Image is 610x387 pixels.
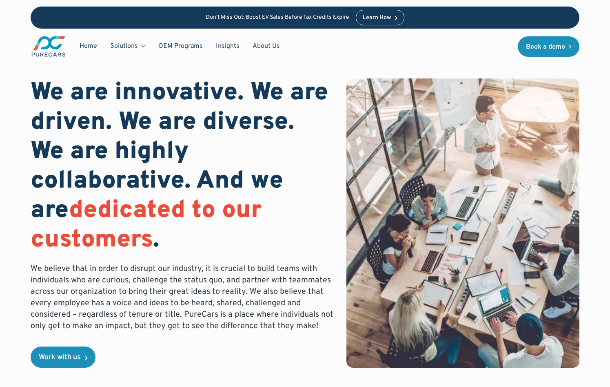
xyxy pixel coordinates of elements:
[206,14,349,21] p: Don’t Miss Out: Boost EV Sales Before Tax Credits Expire
[31,263,333,332] p: We believe that in order to disrupt our industry, it is crucial to build teams with individuals w...
[31,195,262,256] span: dedicated to our customers
[31,35,67,58] a: main
[104,38,152,54] div: Solutions
[518,36,580,57] a: Book a demo
[39,354,81,361] div: Work with us
[209,38,246,54] a: Insights
[363,15,391,21] div: Learn How
[31,78,333,255] h1: We are innovative. We are driven. We are diverse. We are highly collaborative. And we are .
[346,78,579,368] img: bird eye view of a team working together
[31,347,95,368] a: Work with us
[152,38,209,54] a: OEM Programs
[31,35,67,58] img: purecars logo
[356,10,404,25] a: Learn How
[110,42,138,51] div: Solutions
[246,38,286,54] a: About Us
[73,38,104,54] a: Home
[526,44,565,50] div: Book a demo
